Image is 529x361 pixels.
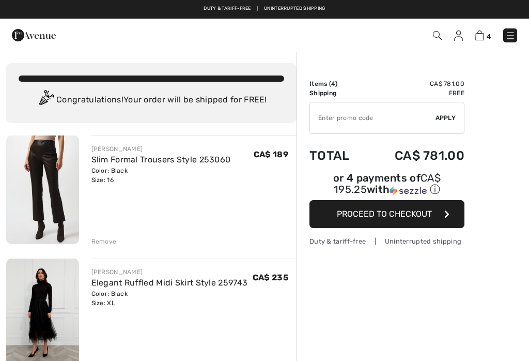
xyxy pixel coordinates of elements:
[435,113,456,123] span: Apply
[12,25,56,46] img: 1ère Avenue
[91,144,231,154] div: [PERSON_NAME]
[309,173,464,197] div: or 4 payments of with
[91,237,117,246] div: Remove
[91,289,248,308] div: Color: Black Size: XL
[91,267,248,277] div: [PERSON_NAME]
[254,149,288,159] span: CA$ 189
[366,138,464,173] td: CA$ 781.00
[433,31,442,40] img: Search
[309,138,366,173] td: Total
[505,31,516,41] img: Menu
[475,31,484,40] img: Shopping Bag
[487,33,491,40] span: 4
[91,166,231,185] div: Color: Black Size: 16
[6,136,79,244] img: Slim Formal Trousers Style 253060
[19,90,284,111] div: Congratulations! Your order will be shipped for FREE!
[309,88,366,98] td: Shipping
[390,186,427,195] img: Sezzle
[366,79,464,88] td: CA$ 781.00
[475,29,491,41] a: 4
[309,79,366,88] td: Items ( )
[91,278,248,288] a: Elegant Ruffled Midi Skirt Style 259743
[309,200,464,228] button: Proceed to Checkout
[253,273,288,282] span: CA$ 235
[310,102,435,133] input: Promo code
[337,209,432,219] span: Proceed to Checkout
[36,90,56,111] img: Congratulation2.svg
[366,88,464,98] td: Free
[91,155,231,164] a: Slim Formal Trousers Style 253060
[334,172,441,195] span: CA$ 195.25
[12,29,56,39] a: 1ère Avenue
[309,173,464,200] div: or 4 payments ofCA$ 195.25withSezzle Click to learn more about Sezzle
[331,80,335,87] span: 4
[309,236,464,246] div: Duty & tariff-free | Uninterrupted shipping
[454,31,463,41] img: My Info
